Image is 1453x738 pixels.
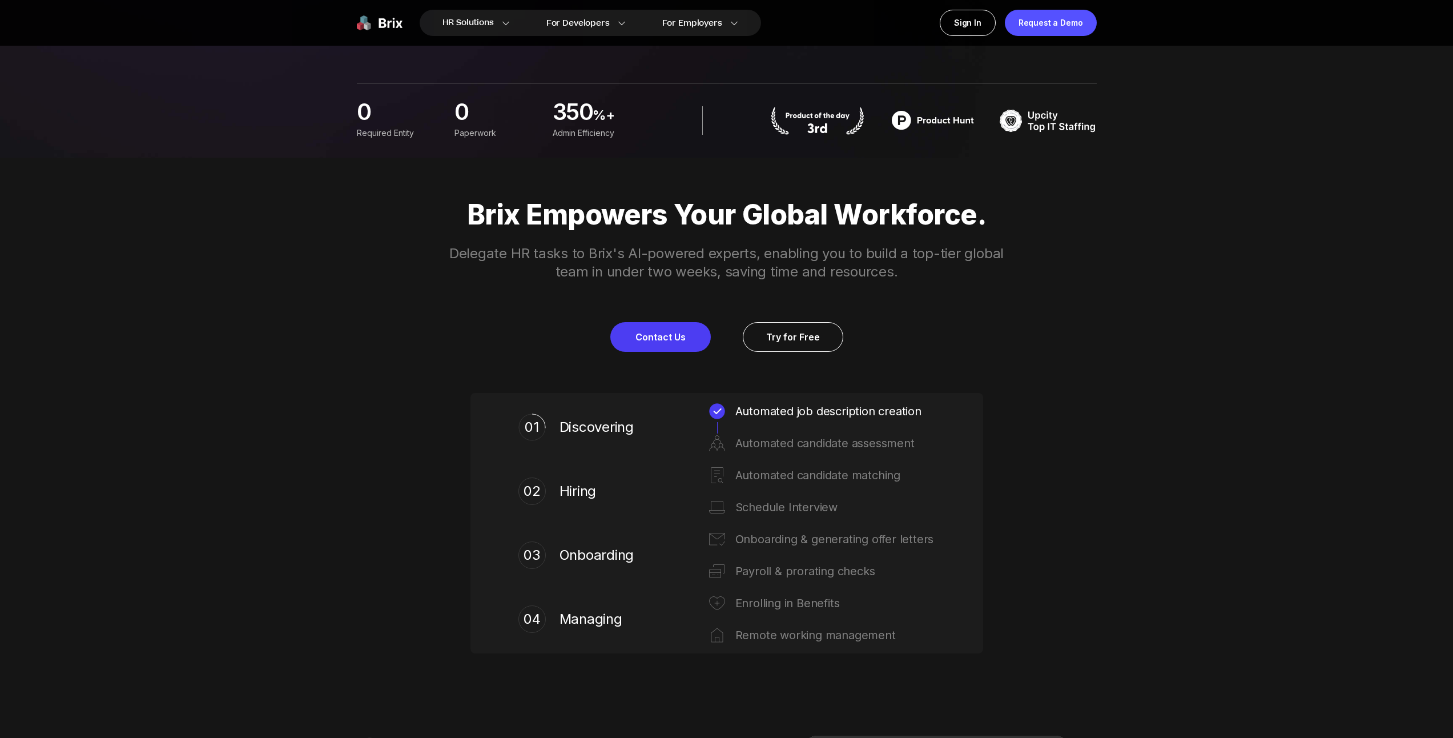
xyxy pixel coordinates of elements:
p: Delegate HR tasks to Brix's AI-powered experts, enabling you to build a top-tier global team in u... [434,244,1019,281]
div: Paperwork [454,127,538,139]
img: product hunt badge [884,106,981,135]
div: 01 [525,417,539,438]
div: Automated candidate assessment [735,434,935,452]
p: Brix Empowers Your Global Workforce. [316,199,1138,231]
span: Managing [560,610,639,628]
div: 04 [518,605,546,633]
div: 03 [518,542,546,569]
span: HR Solutions [442,14,494,32]
span: For Developers [546,17,610,29]
a: Contact Us [610,322,711,352]
a: Sign In [940,10,996,36]
img: product hunt badge [769,106,866,135]
div: Onboarding & generating offer letters [735,530,935,548]
a: Request a Demo [1005,10,1097,36]
img: TOP IT STAFFING [1000,106,1097,135]
span: Discovering [560,418,639,436]
a: Try for Free [743,322,843,352]
div: Required Entity [357,127,441,139]
div: Enrolling in Benefits [735,594,935,612]
span: 0 [454,102,468,121]
span: 350 [552,102,592,125]
span: Onboarding [560,546,639,564]
div: 02 [518,478,546,505]
div: Remote working management [735,626,935,644]
div: Admin Efficiency [552,127,636,139]
div: Automated candidate matching [735,466,935,484]
span: Hiring [560,482,639,500]
span: %+ [592,106,636,129]
div: Automated job description creation [735,402,935,420]
span: 0 [357,102,371,121]
div: Schedule Interview [735,498,935,516]
span: For Employers [662,17,722,29]
div: Payroll & prorating checks [735,562,935,580]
